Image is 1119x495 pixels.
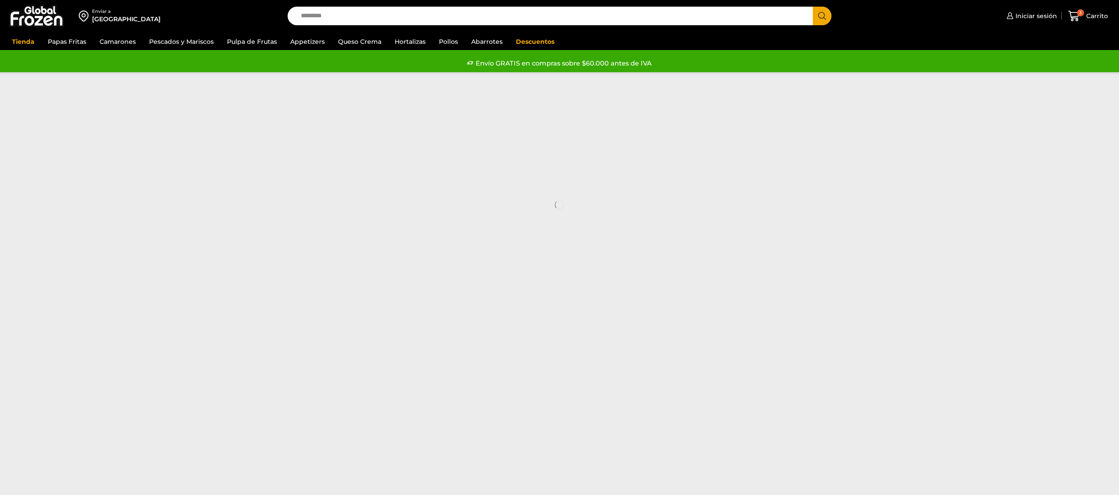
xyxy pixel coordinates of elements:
div: Enviar a [92,8,161,15]
a: Hortalizas [390,33,430,50]
a: 3 Carrito [1066,6,1110,27]
div: [GEOGRAPHIC_DATA] [92,15,161,23]
span: Carrito [1084,12,1108,20]
img: address-field-icon.svg [79,8,92,23]
span: 3 [1077,9,1084,16]
span: Iniciar sesión [1013,12,1057,20]
a: Abarrotes [467,33,507,50]
a: Camarones [95,33,140,50]
a: Pescados y Mariscos [145,33,218,50]
a: Appetizers [286,33,329,50]
a: Pulpa de Frutas [223,33,281,50]
a: Queso Crema [334,33,386,50]
a: Tienda [8,33,39,50]
a: Descuentos [511,33,559,50]
a: Papas Fritas [43,33,91,50]
button: Search button [813,7,831,25]
a: Pollos [435,33,462,50]
a: Iniciar sesión [1004,7,1057,25]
